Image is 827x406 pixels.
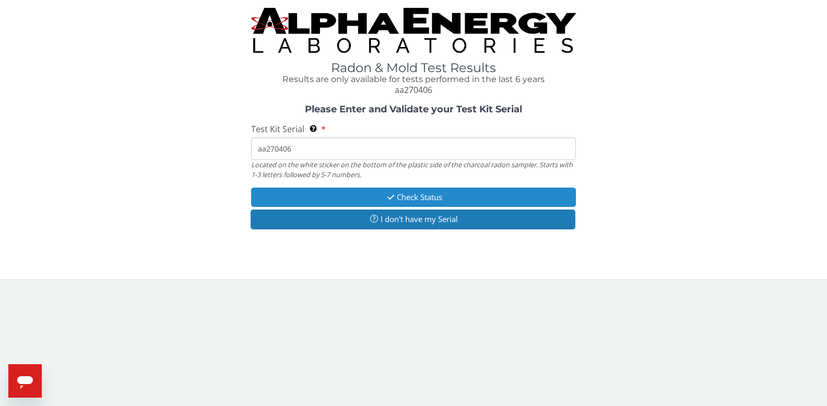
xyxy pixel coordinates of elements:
iframe: Button to launch messaging window [8,364,42,398]
button: Check Status [251,188,576,207]
div: Located on the white sticker on the bottom of the plastic side of the charcoal radon sampler. Sta... [251,160,576,179]
strong: Please Enter and Validate your Test Kit Serial [305,103,522,115]
h1: Radon & Mold Test Results [251,61,576,75]
span: Test Kit Serial [251,123,304,135]
img: TightCrop.jpg [251,8,576,53]
h4: Results are only available for tests performed in the last 6 years [251,75,576,84]
span: aa270406 [395,84,432,96]
button: I don't have my Serial [251,210,575,229]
